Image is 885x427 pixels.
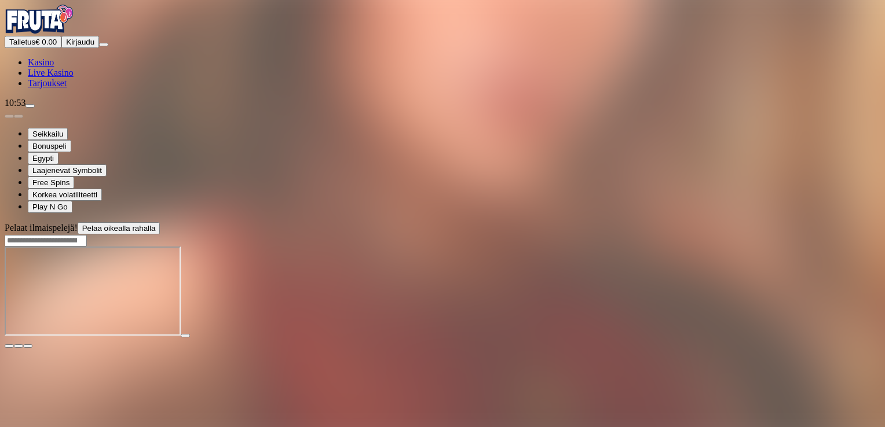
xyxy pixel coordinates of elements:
button: Play N Go [28,201,72,213]
nav: Primary [5,5,880,89]
button: Korkea volatiliteetti [28,189,102,201]
span: Pelaa oikealla rahalla [82,224,156,233]
span: Talletus [9,38,35,46]
button: Free Spins [28,176,74,189]
span: Free Spins [32,178,70,187]
span: Kirjaudu [66,38,94,46]
button: close icon [5,344,14,348]
button: Egypti [28,152,58,164]
div: Pelaat ilmaispelejä! [5,222,880,234]
span: Play N Go [32,203,68,211]
span: Laajenevat Symbolit [32,166,102,175]
button: Pelaa oikealla rahalla [78,222,160,234]
span: Seikkailu [32,130,63,138]
button: Kirjaudu [61,36,99,48]
nav: Main menu [5,57,880,89]
iframe: Cat Wilde And the Doom of Dead [5,246,181,336]
span: Korkea volatiliteetti [32,190,97,199]
button: Laajenevat Symbolit [28,164,107,176]
a: Live Kasino [28,68,74,78]
span: Bonuspeli [32,142,67,150]
a: Fruta [5,25,74,35]
button: chevron-down icon [14,344,23,348]
img: Fruta [5,5,74,34]
input: Search [5,235,87,246]
button: fullscreen icon [23,344,32,348]
button: Bonuspeli [28,140,71,152]
span: € 0.00 [35,38,57,46]
a: Tarjoukset [28,78,67,88]
button: Seikkailu [28,128,68,140]
span: 10:53 [5,98,25,108]
button: prev slide [5,115,14,118]
button: Talletusplus icon€ 0.00 [5,36,61,48]
a: Kasino [28,57,54,67]
button: play icon [181,334,190,337]
span: Egypti [32,154,54,163]
button: live-chat [25,104,35,108]
button: next slide [14,115,23,118]
button: menu [99,43,108,46]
